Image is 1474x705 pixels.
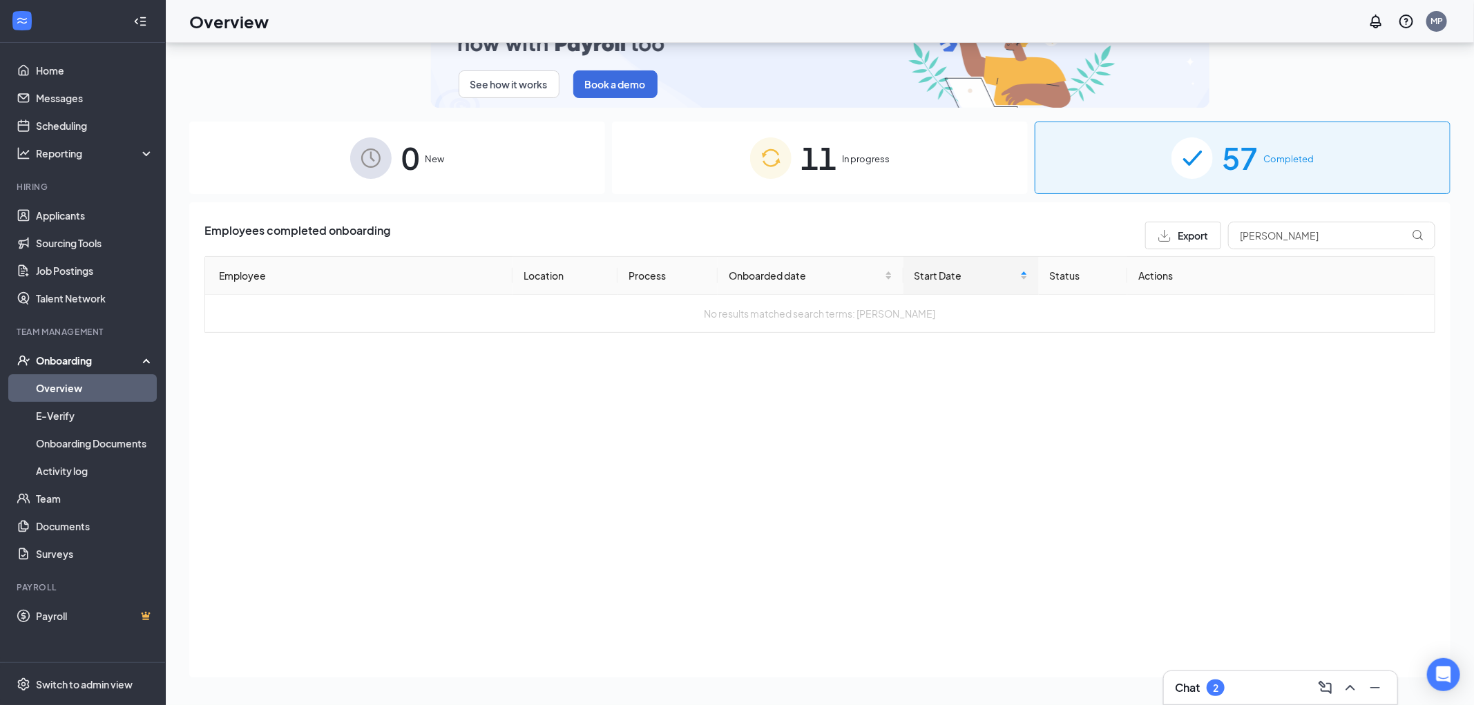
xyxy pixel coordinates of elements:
[36,677,133,691] div: Switch to admin view
[1427,658,1460,691] div: Open Intercom Messenger
[801,134,837,182] span: 11
[401,134,419,182] span: 0
[36,429,154,457] a: Onboarding Documents
[1314,677,1337,699] button: ComposeMessage
[36,257,154,284] a: Job Postings
[204,222,390,249] span: Employees completed onboarding
[36,540,154,568] a: Surveys
[36,284,154,312] a: Talent Network
[36,57,154,84] a: Home
[1213,682,1218,694] div: 2
[17,354,30,367] svg: UserCheck
[1367,679,1384,696] svg: Minimize
[36,457,154,485] a: Activity log
[205,295,1435,332] td: No results matched search terms: [PERSON_NAME]
[573,70,658,98] button: Book a demo
[915,268,1017,283] span: Start Date
[36,84,154,112] a: Messages
[36,229,154,257] a: Sourcing Tools
[36,354,142,367] div: Onboarding
[36,485,154,512] a: Team
[17,181,151,193] div: Hiring
[618,257,718,295] th: Process
[1178,231,1208,240] span: Export
[36,202,154,229] a: Applicants
[17,326,151,338] div: Team Management
[718,257,903,295] th: Onboarded date
[425,152,444,166] span: New
[133,15,147,28] svg: Collapse
[1264,152,1314,166] span: Completed
[1223,134,1258,182] span: 57
[513,257,618,295] th: Location
[36,146,155,160] div: Reporting
[1364,677,1386,699] button: Minimize
[36,602,154,630] a: PayrollCrown
[729,268,882,283] span: Onboarded date
[17,581,151,593] div: Payroll
[17,677,30,691] svg: Settings
[1175,680,1200,695] h3: Chat
[15,14,29,28] svg: WorkstreamLogo
[189,10,269,33] h1: Overview
[205,257,513,295] th: Employee
[17,146,30,160] svg: Analysis
[1398,13,1415,30] svg: QuestionInfo
[36,374,154,402] a: Overview
[1368,13,1384,30] svg: Notifications
[36,402,154,429] a: E-Verify
[843,152,890,166] span: In progress
[36,512,154,540] a: Documents
[36,112,154,139] a: Scheduling
[1342,679,1359,696] svg: ChevronUp
[1430,15,1443,27] div: MP
[1145,222,1221,249] button: Export
[1039,257,1127,295] th: Status
[459,70,559,98] button: See how it works
[1317,679,1334,696] svg: ComposeMessage
[1339,677,1361,699] button: ChevronUp
[1127,257,1435,295] th: Actions
[1228,222,1435,249] input: Search by Name, Job Posting, or Process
